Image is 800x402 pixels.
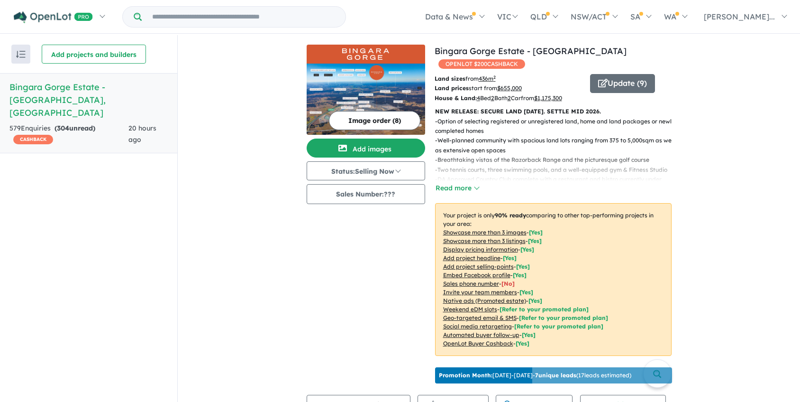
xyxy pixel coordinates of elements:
span: [ Yes ] [519,289,533,296]
p: - DA Approved Country Club complete with a restaurant and bistro currently under construction – o... [435,175,679,194]
span: [Yes] [528,297,542,304]
u: Add project selling-points [443,263,514,270]
p: - Well-planned community with spacious land lots ranging from 375 to 5,000sqm as well as extensiv... [435,136,679,155]
button: Read more [435,183,480,194]
p: - Two tennis courts, three swimming pools, and a well-equipped gym & Fitness Studio [435,165,679,175]
img: sort.svg [16,51,26,58]
input: Try estate name, suburb, builder or developer [144,7,344,27]
img: Openlot PRO Logo White [14,11,93,23]
div: 579 Enquir ies [9,123,128,146]
u: 2 [508,94,511,102]
span: 20 hours ago [128,124,156,144]
h5: Bingara Gorge Estate - [GEOGRAPHIC_DATA] , [GEOGRAPHIC_DATA] [9,81,168,119]
u: Sales phone number [443,280,499,287]
u: Showcase more than 3 images [443,229,527,236]
span: [Refer to your promoted plan] [500,306,589,313]
button: Update (9) [590,74,655,93]
p: start from [435,84,583,93]
b: 7 unique leads [535,372,576,379]
b: Land sizes [435,75,465,82]
u: Showcase more than 3 listings [443,237,526,244]
u: Add project headline [443,254,500,262]
span: [ Yes ] [516,263,530,270]
p: from [435,74,583,84]
u: Social media retargeting [443,323,512,330]
span: [Yes] [522,331,536,338]
u: Invite your team members [443,289,517,296]
button: Status:Selling Now [307,161,425,180]
u: Embed Facebook profile [443,271,510,279]
span: 304 [57,124,69,132]
a: Bingara Gorge Estate - [GEOGRAPHIC_DATA] [435,46,627,56]
u: 4 [477,94,480,102]
u: Native ads (Promoted estate) [443,297,526,304]
u: Automated buyer follow-up [443,331,519,338]
span: [ Yes ] [528,237,542,244]
strong: ( unread) [55,124,95,132]
b: House & Land: [435,94,477,102]
span: OPENLOT $ 200 CASHBACK [438,59,525,69]
a: Bingara Gorge Estate - Wilton LogoBingara Gorge Estate - Wilton [307,45,425,135]
b: Promotion Month: [439,372,492,379]
p: NEW RELEASE: SECURE LAND [DATE]. SETTLE MID 2026. [435,107,672,116]
span: [ Yes ] [513,271,527,279]
span: [ Yes ] [503,254,517,262]
p: Your project is only comparing to other top-performing projects in your area: - - - - - - - - - -... [435,203,672,356]
button: Image order (8) [329,111,420,130]
b: Land prices [435,84,469,92]
b: 90 % ready [495,212,526,219]
p: - Breathtaking vistas of the Razorback Range and the picturesque golf course [435,155,679,165]
button: Add images [307,139,425,158]
span: [ No ] [501,280,515,287]
sup: 2 [493,75,496,80]
u: $ 655,000 [497,84,522,92]
span: [Refer to your promoted plan] [519,314,608,321]
u: Display pricing information [443,246,518,253]
span: [ Yes ] [529,229,543,236]
button: Add projects and builders [42,45,146,64]
p: [DATE] - [DATE] - ( 17 leads estimated) [439,371,631,380]
u: Geo-targeted email & SMS [443,314,517,321]
p: - Option of selecting registered or unregistered land, home and land packages or newly completed ... [435,117,679,136]
span: [PERSON_NAME]... [704,12,775,21]
u: 436 m [479,75,496,82]
u: Weekend eDM slots [443,306,497,313]
span: [Yes] [516,340,529,347]
span: [ Yes ] [520,246,534,253]
img: Bingara Gorge Estate - Wilton [307,64,425,135]
img: Bingara Gorge Estate - Wilton Logo [310,48,421,60]
p: Bed Bath Car from [435,93,583,103]
u: $ 1,175,300 [534,94,562,102]
u: OpenLot Buyer Cashback [443,340,513,347]
u: 2 [491,94,494,102]
span: CASHBACK [13,135,53,144]
span: [Refer to your promoted plan] [514,323,603,330]
button: Sales Number:??? [307,184,425,204]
